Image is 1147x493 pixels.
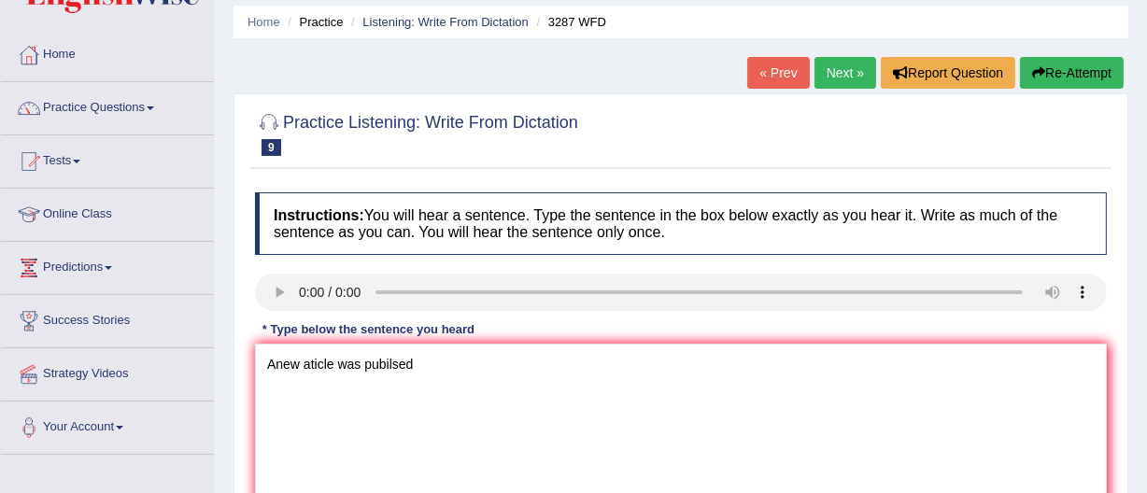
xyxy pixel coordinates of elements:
a: Practice Questions [1,82,214,129]
a: Predictions [1,242,214,289]
a: Your Account [1,401,214,448]
b: Instructions: [274,207,364,223]
a: Online Class [1,189,214,235]
a: Strategy Videos [1,348,214,395]
li: 3287 WFD [532,13,606,31]
a: Home [1,29,214,76]
h4: You will hear a sentence. Type the sentence in the box below exactly as you hear it. Write as muc... [255,192,1107,255]
a: Next » [814,57,876,89]
div: * Type below the sentence you heard [255,320,482,338]
span: 9 [262,139,281,156]
button: Re-Attempt [1020,57,1124,89]
li: Practice [283,13,343,31]
a: Success Stories [1,295,214,342]
a: « Prev [747,57,809,89]
a: Home [248,15,280,29]
h2: Practice Listening: Write From Dictation [255,109,578,156]
a: Tests [1,135,214,182]
button: Report Question [881,57,1015,89]
a: Listening: Write From Dictation [362,15,529,29]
